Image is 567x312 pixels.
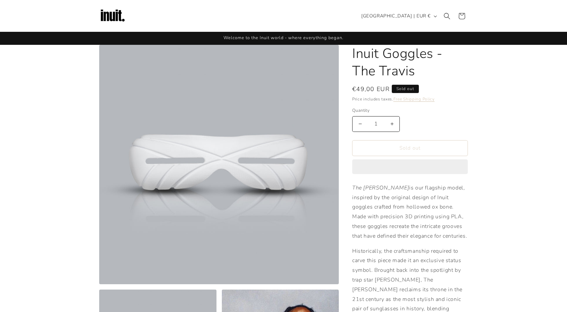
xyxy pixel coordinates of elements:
div: Price includes taxes. [352,96,468,102]
span: [GEOGRAPHIC_DATA] | EUR € [361,12,431,19]
span: Sold out [392,85,419,93]
span: Welcome to the Inuit world - where everything began. [224,35,343,41]
button: Sold out [352,140,468,156]
em: The [PERSON_NAME] [352,184,409,191]
div: Announcement [99,32,468,45]
p: is our flagship model, inspired by the original design of Inuit goggles crafted from hollowed ox ... [352,183,468,241]
button: [GEOGRAPHIC_DATA] | EUR € [357,10,440,22]
summary: Search [440,9,454,23]
h1: Inuit Goggles - The Travis [352,45,468,80]
span: €49,00 EUR [352,85,390,94]
a: Free Shipping Policy [393,96,435,102]
img: Inuit Logo [99,3,126,29]
label: Quantity [352,107,468,114]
